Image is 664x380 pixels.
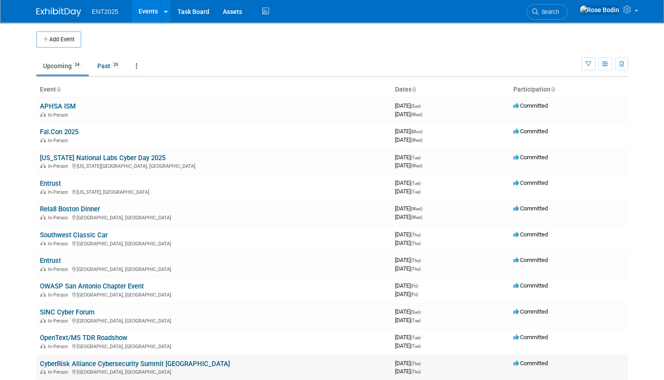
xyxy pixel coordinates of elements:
[40,291,388,298] div: [GEOGRAPHIC_DATA], [GEOGRAPHIC_DATA]
[40,240,388,247] div: [GEOGRAPHIC_DATA], [GEOGRAPHIC_DATA]
[40,342,388,349] div: [GEOGRAPHIC_DATA], [GEOGRAPHIC_DATA]
[395,136,422,143] span: [DATE]
[40,368,388,375] div: [GEOGRAPHIC_DATA], [GEOGRAPHIC_DATA]
[40,266,46,271] img: In-Person Event
[48,163,71,169] span: In-Person
[40,205,100,213] a: Rela8 Boston Dinner
[40,189,46,194] img: In-Person Event
[395,179,423,186] span: [DATE]
[513,257,548,263] span: Committed
[579,5,620,15] img: Rose Bodin
[40,214,388,221] div: [GEOGRAPHIC_DATA], [GEOGRAPHIC_DATA]
[411,215,422,220] span: (Wed)
[526,4,568,20] a: Search
[513,334,548,341] span: Committed
[395,360,423,367] span: [DATE]
[411,129,422,134] span: (Mon)
[40,138,46,142] img: In-Person Event
[395,334,423,341] span: [DATE]
[411,138,422,143] span: (Wed)
[411,292,418,297] span: (Fri)
[422,308,423,315] span: -
[395,162,422,169] span: [DATE]
[40,292,46,297] img: In-Person Event
[40,188,388,195] div: [US_STATE], [GEOGRAPHIC_DATA]
[513,360,548,367] span: Committed
[395,154,423,161] span: [DATE]
[422,102,423,109] span: -
[395,214,422,220] span: [DATE]
[395,188,421,195] span: [DATE]
[424,128,425,135] span: -
[48,266,71,272] span: In-Person
[395,257,423,263] span: [DATE]
[40,179,61,188] a: Entrust
[513,282,548,289] span: Committed
[395,231,423,238] span: [DATE]
[411,104,421,109] span: (Sun)
[513,102,548,109] span: Committed
[48,215,71,221] span: In-Person
[40,369,46,374] img: In-Person Event
[411,361,421,366] span: (Thu)
[40,265,388,272] div: [GEOGRAPHIC_DATA], [GEOGRAPHIC_DATA]
[422,360,423,367] span: -
[48,318,71,324] span: In-Person
[411,232,421,237] span: (Thu)
[395,265,421,272] span: [DATE]
[36,57,89,74] a: Upcoming24
[36,8,81,17] img: ExhibitDay
[395,282,421,289] span: [DATE]
[36,82,391,97] th: Event
[411,344,421,349] span: (Tue)
[40,317,388,324] div: [GEOGRAPHIC_DATA], [GEOGRAPHIC_DATA]
[411,266,421,271] span: (Thu)
[48,292,71,298] span: In-Person
[391,82,510,97] th: Dates
[40,231,108,239] a: Southwest Classic Car
[40,163,46,168] img: In-Person Event
[40,241,46,245] img: In-Person Event
[40,128,78,136] a: Fal.Con 2025
[422,154,423,161] span: -
[395,368,421,375] span: [DATE]
[40,154,165,162] a: [US_STATE] National Labs Cyber Day 2025
[412,86,416,93] a: Sort by Start Date
[395,102,423,109] span: [DATE]
[48,112,71,118] span: In-Person
[513,205,548,212] span: Committed
[411,310,421,314] span: (Sun)
[40,308,95,316] a: SINC Cyber Forum
[395,128,425,135] span: [DATE]
[40,318,46,323] img: In-Person Event
[411,163,422,168] span: (Wed)
[424,205,425,212] span: -
[56,86,61,93] a: Sort by Event Name
[40,334,127,342] a: OpenText/MS TDR Roadshow
[40,344,46,348] img: In-Person Event
[40,360,230,368] a: CyberRisk Alliance Cybersecurity Summit [GEOGRAPHIC_DATA]
[513,231,548,238] span: Committed
[411,258,421,263] span: (Thu)
[48,138,71,144] span: In-Person
[91,57,127,74] a: Past29
[40,257,61,265] a: Entrust
[513,128,548,135] span: Committed
[395,342,421,349] span: [DATE]
[395,317,421,323] span: [DATE]
[411,335,421,340] span: (Tue)
[411,189,421,194] span: (Tue)
[422,257,423,263] span: -
[422,231,423,238] span: -
[48,344,71,349] span: In-Person
[395,111,422,118] span: [DATE]
[538,9,559,15] span: Search
[411,241,421,246] span: (Thu)
[36,31,81,48] button: Add Event
[92,8,118,15] span: ENT2025
[72,61,82,68] span: 24
[40,102,76,110] a: APHSA ISM
[510,82,628,97] th: Participation
[411,284,418,288] span: (Fri)
[513,179,548,186] span: Committed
